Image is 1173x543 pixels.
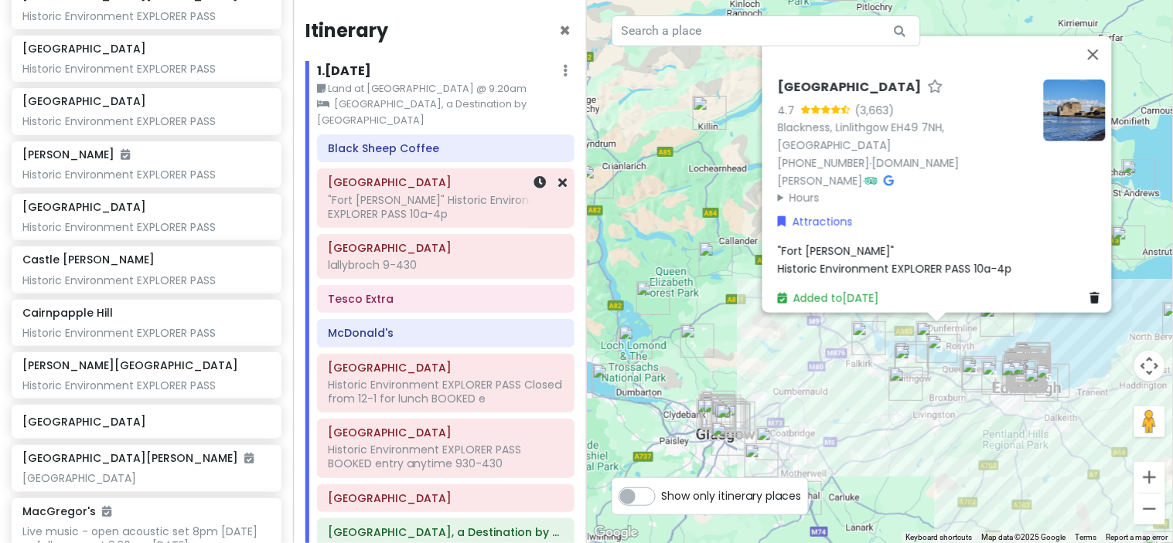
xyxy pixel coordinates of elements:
h6: Blackness Castle [328,175,564,189]
div: Brass Monkey Leith [1014,348,1049,382]
div: Linlithgow [895,344,929,378]
div: Mootz General Store [1004,351,1038,385]
div: The Antiquary Bar [1007,351,1041,385]
div: Glengoyne Distillery [680,324,714,358]
h6: Castle [PERSON_NAME] [22,253,155,266]
i: Tripadvisor [865,175,878,185]
button: Zoom out [1134,494,1165,524]
div: St Andrews [1122,159,1156,193]
div: lallybroch 9-430 [328,258,564,272]
div: City Chambers 23 Montrose [714,401,748,435]
div: Historic Environment EXPLORER PASS [22,220,270,234]
a: Remove from day [559,174,568,192]
div: DoubleTree by Hilton Glasgow Central [710,398,744,432]
div: Historic Environment EXPLORER PASS [22,378,270,392]
h6: [PERSON_NAME][GEOGRAPHIC_DATA] [22,358,238,372]
div: @Tophski’s [711,422,745,456]
div: University of Glasgow Cloisters [702,395,736,429]
div: Uplands Roast [1011,359,1045,393]
h6: [GEOGRAPHIC_DATA] [22,415,270,429]
div: Moo Pie Gelato [1013,355,1047,389]
h6: [GEOGRAPHIC_DATA] [22,42,146,56]
div: Tolbooth Tavern [1014,355,1048,389]
span: "Fort [PERSON_NAME]" Historic Environment EXPLORER PASS 10a-4p [778,243,1012,275]
h6: [GEOGRAPHIC_DATA][PERSON_NAME] [22,451,254,465]
button: Map camera controls [1134,351,1165,382]
div: Sandy Bell's [1011,358,1045,392]
h6: Black Sheep Coffee [328,141,564,155]
h6: McDonald's [328,326,564,340]
img: Picture of the place [1044,79,1106,141]
div: Edinburgh [1011,354,1045,388]
div: [GEOGRAPHIC_DATA] [22,471,270,485]
div: Inchmahome Priory [699,242,733,276]
div: Stramash [1011,356,1045,390]
a: Blackness, Linlithgow EH49 7NH, [GEOGRAPHIC_DATA] [778,119,945,152]
div: Hampton by Hilton Edinburgh Airport [962,358,996,392]
small: Land at [GEOGRAPHIC_DATA] @ 9:20am [317,81,574,97]
summary: Hours [778,189,1031,206]
div: Historic Environment EXPLORER PASS [22,9,270,23]
div: McDonald's [1036,364,1070,398]
a: Open this area in Google Maps (opens a new window) [591,523,642,543]
a: Attractions [778,212,853,229]
div: The Lantern [745,443,779,477]
h6: 1 . [DATE] [317,63,371,80]
h6: Smailholm Tower [328,361,564,375]
div: Bothwell Castle [756,426,790,460]
span: Map data ©2025 Google [982,533,1066,541]
h6: Cessford Castle [328,491,564,505]
div: Johnnie Walker Princes Street [1006,355,1040,389]
h6: Jedburgh Abbey [328,426,564,439]
a: Report a map error [1107,533,1168,541]
div: Craigmillar Castle [1025,368,1059,402]
div: Historic Environment EXPLORER PASS [22,168,270,182]
div: Roseleaf Bar Cafe [1016,343,1050,377]
div: Ho Lee Fook [717,403,751,437]
h6: SCHLOSS Roxburghe, a Destination by Hyatt Hotel [328,525,564,539]
div: The Gently Mad Book Shop & Bookbinder [1008,348,1042,382]
div: Scott Monument [1010,355,1044,389]
div: University Cafe [699,395,733,429]
div: Bridge End Mill [693,96,727,130]
div: Coia's Cafe Restaurant [721,402,755,436]
h6: Tesco Extra [328,292,564,306]
div: Scottish Design Exchange [712,399,746,433]
div: Bakehouse Close [1014,355,1049,389]
div: Kay’s Bar [1007,353,1041,387]
div: 4.7 [778,101,801,118]
small: [GEOGRAPHIC_DATA], a Destination by [GEOGRAPHIC_DATA] [317,97,574,128]
div: Kelvingrove Art Gallery and Museum [701,396,735,430]
h6: Midhope Castle [328,241,564,255]
a: Added to[DATE] [778,290,879,305]
a: [DOMAIN_NAME][PERSON_NAME] [778,154,960,188]
div: Kinneuchar Inn [1112,226,1146,260]
div: The Original Mosque Kitchen & Cafe [1012,358,1046,392]
div: Loch Lomond & The Trossachs National Park [619,325,653,359]
div: Margot [1007,361,1041,395]
div: Detour Espresso [1011,361,1045,395]
h4: Itinerary [305,19,388,42]
div: Midhope Castle [927,334,961,368]
h6: MacGregor's [22,504,111,518]
button: Close [1075,36,1112,73]
div: Historic Environment EXPLORER PASS [22,114,270,128]
div: The Queens Arms [1008,354,1042,388]
div: Historic Environment EXPLORER PASS [22,62,270,76]
div: Dean Village [1003,355,1037,389]
div: The Drovers Inn [580,165,614,199]
h6: [GEOGRAPHIC_DATA] [22,94,146,108]
div: Riverside Museum [697,399,731,433]
div: Glasgow Botanic Gardens [701,391,735,425]
div: The Kelpies [852,321,886,355]
div: Bare Bones Chocolate Ltd [714,403,748,437]
div: Scottish Design Exchange [1007,355,1041,389]
span: Close itinerary [560,18,571,43]
button: Close [560,22,571,40]
div: MIRIN [1014,350,1048,384]
button: Zoom in [1134,462,1165,493]
div: Equestrian statue of the Duke of Wellington, Glasgow [712,401,746,435]
div: Historic Environment EXPLORER PASS [22,273,270,287]
div: Historic Environment EXPLORER PASS Closed from 12-1 for lunch BOOKED e [328,378,564,406]
div: Conic Hill [636,281,670,315]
